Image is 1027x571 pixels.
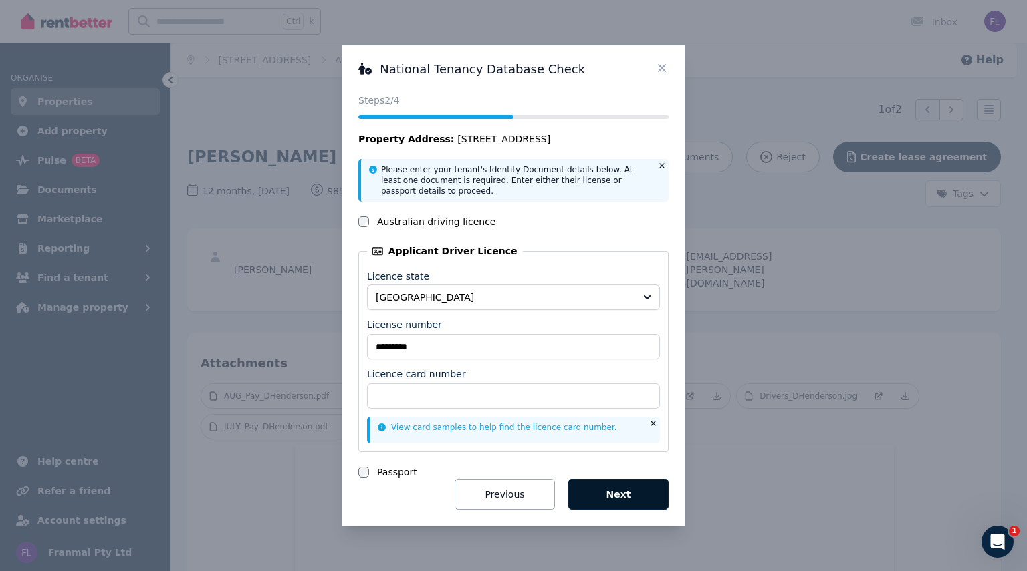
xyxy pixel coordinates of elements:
[378,423,617,432] a: View card samples to help find the licence card number.
[367,244,523,258] legend: Applicant Driver Licence
[455,479,555,510] button: Previous
[381,164,650,196] p: Please enter your tenant's Identity Document details below. At least one document is required. En...
[358,61,669,77] h3: National Tenancy Database Check
[367,318,442,331] label: License number
[1009,526,1020,536] span: 1
[367,271,429,282] label: Licence state
[568,479,669,510] button: Next
[982,526,1014,558] iframe: Intercom live chat
[376,291,633,304] span: [GEOGRAPHIC_DATA]
[367,367,465,381] label: Licence card number
[377,215,495,228] label: Australian driving licence
[377,465,417,479] label: Passport
[457,132,550,146] span: [STREET_ADDRESS]
[358,134,454,144] span: Property Address:
[367,284,660,310] button: [GEOGRAPHIC_DATA]
[358,93,669,107] p: Steps 2 /4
